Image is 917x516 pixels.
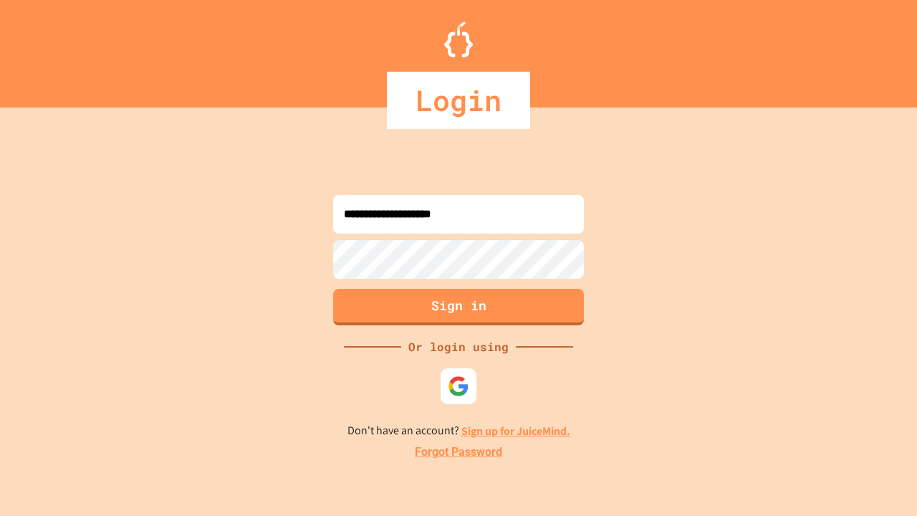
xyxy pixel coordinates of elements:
img: Logo.svg [444,21,473,57]
p: Don't have an account? [347,422,570,440]
div: Login [387,72,530,129]
button: Sign in [333,289,584,325]
div: Or login using [401,338,516,355]
img: google-icon.svg [448,376,469,397]
a: Forgot Password [415,444,502,461]
iframe: chat widget [857,459,903,502]
iframe: chat widget [798,396,903,457]
a: Sign up for JuiceMind. [461,424,570,439]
